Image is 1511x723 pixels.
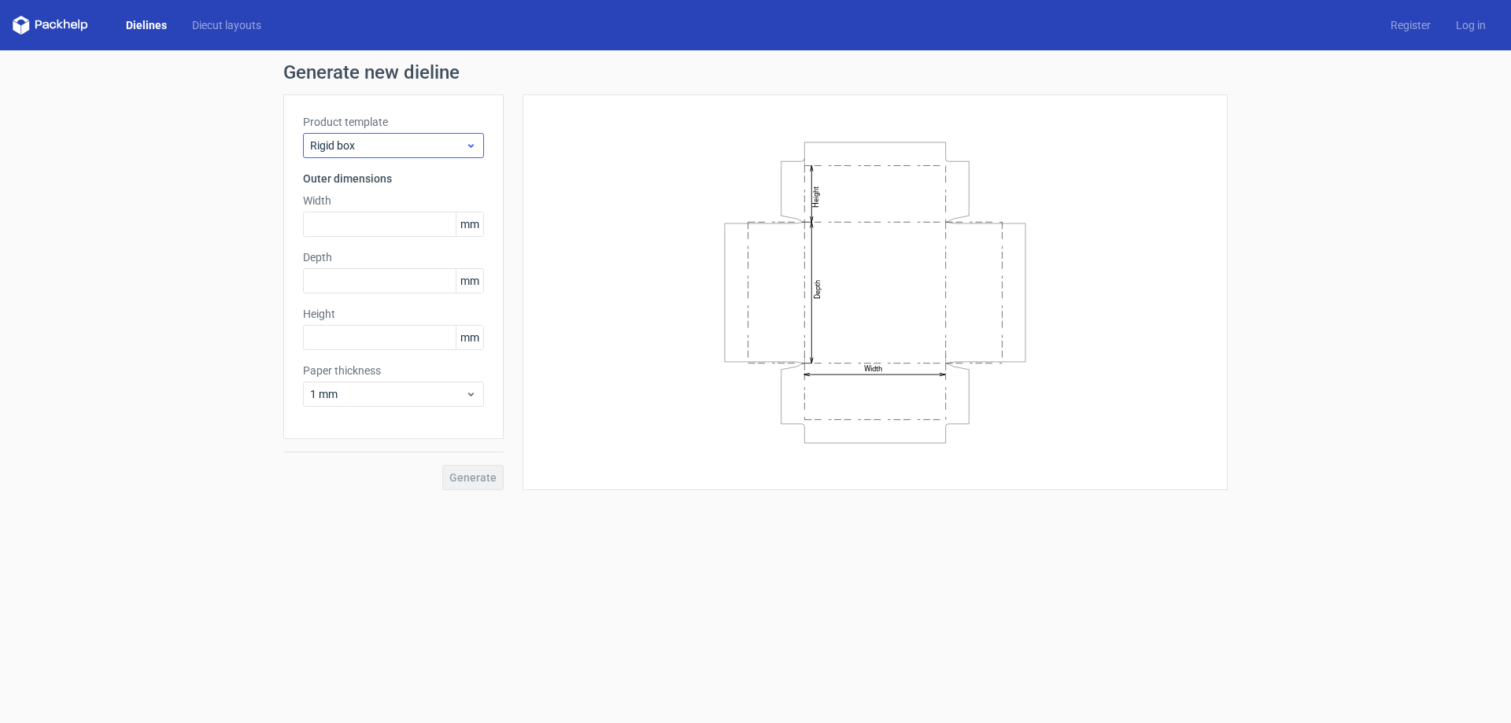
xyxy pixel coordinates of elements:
span: Rigid box [310,138,465,153]
h1: Generate new dieline [283,63,1228,82]
span: 1 mm [310,386,465,402]
a: Register [1378,17,1443,33]
label: Product template [303,114,484,130]
h3: Outer dimensions [303,171,484,186]
a: Log in [1443,17,1498,33]
span: mm [456,326,483,349]
text: Width [864,364,882,373]
a: Diecut layouts [179,17,274,33]
text: Depth [813,279,822,298]
label: Height [303,306,484,322]
span: mm [456,269,483,293]
text: Height [811,186,820,207]
label: Width [303,193,484,208]
a: Dielines [113,17,179,33]
label: Paper thickness [303,363,484,378]
span: mm [456,212,483,236]
label: Depth [303,249,484,265]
